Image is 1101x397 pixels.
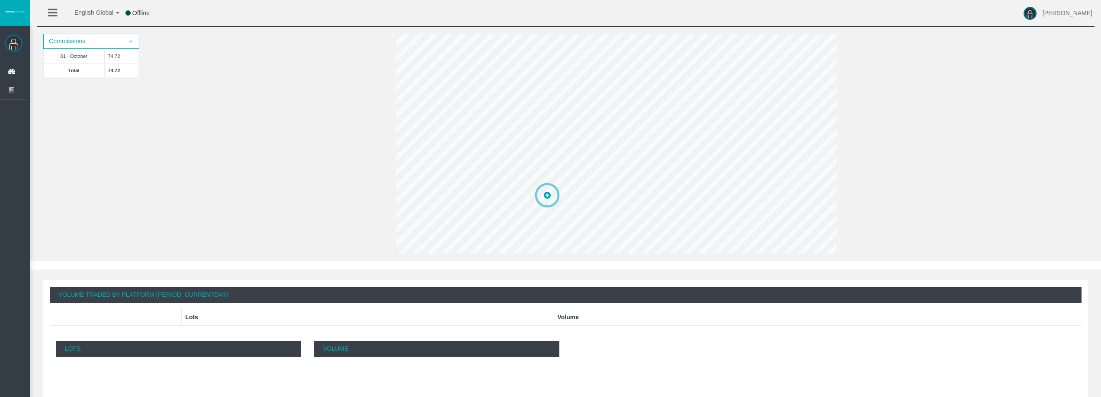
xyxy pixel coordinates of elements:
td: Total [44,63,105,77]
span: select [127,38,134,45]
span: Offline [132,10,150,16]
p: Volume [314,341,559,357]
img: user-image [1024,7,1037,20]
td: 01 - October [44,49,105,63]
td: 74.72 [104,49,138,63]
td: 74.72 [104,63,138,77]
span: English Global [63,9,113,16]
img: logo.svg [4,10,26,13]
span: Commissions [44,35,123,48]
span: [PERSON_NAME] [1043,10,1092,16]
p: Lots [56,341,301,357]
div: Volume Traded By Platform (Period: CurrentDay) [50,287,1082,303]
th: Lots [182,309,554,325]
